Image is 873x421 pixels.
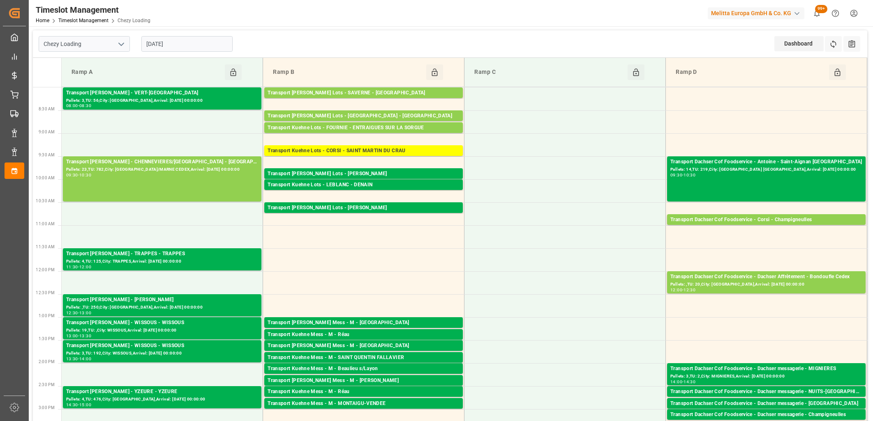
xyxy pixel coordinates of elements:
[670,400,862,408] div: Transport Dachser Cof Foodservice - Dachser messagerie - [GEOGRAPHIC_DATA]
[670,396,862,403] div: Pallets: 2,TU: 26,City: NUITS-[GEOGRAPHIC_DATA],Arrival: [DATE] 00:00:00
[670,158,862,166] div: Transport Dachser Cof Foodservice - Antoine - Saint-Aignan [GEOGRAPHIC_DATA]
[66,327,258,334] div: Pallets: 19,TU: ,City: WISSOUS,Arrival: [DATE] 00:00:00
[268,319,460,327] div: Transport [PERSON_NAME] Mess - M - [GEOGRAPHIC_DATA]
[68,64,225,80] div: Ramp A
[268,155,460,162] div: Pallets: ,TU: 658,City: [GEOGRAPHIC_DATA][PERSON_NAME],Arrival: [DATE] 00:00:00
[268,373,460,380] div: Pallets: ,TU: 27,City: Beaulieu s/[GEOGRAPHIC_DATA],Arrival: [DATE] 00:00:00
[66,388,258,396] div: Transport [PERSON_NAME] - YZEURE - YZEURE
[670,408,862,415] div: Pallets: 1,TU: 23,City: [GEOGRAPHIC_DATA],Arrival: [DATE] 00:00:00
[66,173,78,177] div: 09:30
[268,362,460,369] div: Pallets: ,TU: 18,City: [GEOGRAPHIC_DATA][PERSON_NAME],Arrival: [DATE] 00:00:00
[826,4,845,23] button: Help Center
[268,147,460,155] div: Transport Kuehne Lots - CORSI - SAINT MARTIN DU CRAU
[682,288,684,292] div: -
[66,319,258,327] div: Transport [PERSON_NAME] - WISSOUS - WISSOUS
[268,377,460,385] div: Transport [PERSON_NAME] Mess - M - [PERSON_NAME]
[708,7,804,19] div: Melitta Europa GmbH & Co. KG
[268,112,460,120] div: Transport [PERSON_NAME] Lots - [GEOGRAPHIC_DATA] - [GEOGRAPHIC_DATA]
[39,313,55,318] span: 1:00 PM
[682,173,684,177] div: -
[268,170,460,178] div: Transport [PERSON_NAME] Lots - [PERSON_NAME]
[670,173,682,177] div: 09:30
[39,359,55,364] span: 2:00 PM
[79,334,91,338] div: 13:30
[66,250,258,258] div: Transport [PERSON_NAME] - TRAPPES - TRAPPES
[670,380,682,384] div: 14:00
[78,334,79,338] div: -
[268,385,460,392] div: Pallets: ,TU: 114,City: [GEOGRAPHIC_DATA],Arrival: [DATE] 00:00:00
[39,336,55,341] span: 1:30 PM
[268,365,460,373] div: Transport Kuehne Mess - M - Beaulieu s/Layon
[684,288,695,292] div: 12:30
[708,5,808,21] button: Melitta Europa GmbH & Co. KG
[36,291,55,295] span: 12:30 PM
[66,311,78,315] div: 12:30
[808,4,826,23] button: show 100 new notifications
[78,173,79,177] div: -
[39,405,55,410] span: 3:00 PM
[66,97,258,104] div: Pallets: 3,TU: 56,City: [GEOGRAPHIC_DATA],Arrival: [DATE] 00:00:00
[670,411,862,419] div: Transport Dachser Cof Foodservice - Dachser messagerie - Champigneulles
[36,268,55,272] span: 12:00 PM
[268,89,460,97] div: Transport [PERSON_NAME] Lots - SAVERNE - [GEOGRAPHIC_DATA]
[79,357,91,361] div: 14:00
[670,216,862,224] div: Transport Dachser Cof Foodservice - Corsi - Champigneulles
[268,331,460,339] div: Transport Kuehne Mess - M - Réau
[66,89,258,97] div: Transport [PERSON_NAME] - VERT-[GEOGRAPHIC_DATA]
[58,18,109,23] a: Timeslot Management
[66,258,258,265] div: Pallets: 4,TU: 125,City: TRAPPES,Arrival: [DATE] 00:00:00
[79,311,91,315] div: 13:00
[268,97,460,104] div: Pallets: ,TU: 187,City: [GEOGRAPHIC_DATA],Arrival: [DATE] 00:00:00
[36,18,49,23] a: Home
[66,350,258,357] div: Pallets: 3,TU: 192,City: WISSOUS,Arrival: [DATE] 00:00:00
[268,408,460,415] div: Pallets: 1,TU: ,City: [GEOGRAPHIC_DATA]-[GEOGRAPHIC_DATA],Arrival: [DATE] 00:00:00
[270,64,426,80] div: Ramp B
[79,403,91,407] div: 15:00
[268,388,460,396] div: Transport Kuehne Mess - M - Réau
[268,204,460,212] div: Transport [PERSON_NAME] Lots - [PERSON_NAME]
[36,222,55,226] span: 11:00 AM
[78,311,79,315] div: -
[670,388,862,396] div: Transport Dachser Cof Foodservice - Dachser messagerie - NUITS-[GEOGRAPHIC_DATA]
[682,380,684,384] div: -
[670,273,862,281] div: Transport Dachser Cof Foodservice - Dachser Affrètement - Bondoufle Cedex
[66,104,78,108] div: 08:00
[36,176,55,180] span: 10:00 AM
[670,224,862,231] div: Pallets: 6,TU: 149,City: [GEOGRAPHIC_DATA],Arrival: [DATE] 00:00:00
[670,281,862,288] div: Pallets: ,TU: 20,City: [GEOGRAPHIC_DATA],Arrival: [DATE] 00:00:00
[670,373,862,380] div: Pallets: 3,TU: 2,City: MIGNIERES,Arrival: [DATE] 00:00:00
[66,304,258,311] div: Pallets: ,TU: 250,City: [GEOGRAPHIC_DATA],Arrival: [DATE] 00:00:00
[268,178,460,185] div: Pallets: 7,TU: 108,City: [GEOGRAPHIC_DATA],Arrival: [DATE] 00:00:00
[141,36,233,52] input: DD-MM-YYYY
[66,334,78,338] div: 13:00
[66,357,78,361] div: 13:30
[66,166,258,173] div: Pallets: 23,TU: 782,City: [GEOGRAPHIC_DATA]/MARNE CEDEX,Arrival: [DATE] 00:00:00
[684,380,695,384] div: 14:30
[115,38,127,50] button: open menu
[672,64,829,80] div: Ramp D
[78,265,79,269] div: -
[39,382,55,387] span: 2:30 PM
[268,181,460,189] div: Transport Kuehne Lots - LEBLANC - DENAIN
[268,350,460,357] div: Pallets: ,TU: 69,City: [GEOGRAPHIC_DATA],Arrival: [DATE] 00:00:00
[66,396,258,403] div: Pallets: 4,TU: 476,City: [GEOGRAPHIC_DATA],Arrival: [DATE] 00:00:00
[268,189,460,196] div: Pallets: ,TU: 359,City: [GEOGRAPHIC_DATA],Arrival: [DATE] 00:00:00
[268,339,460,346] div: Pallets: ,TU: 3,City: [GEOGRAPHIC_DATA],Arrival: [DATE] 00:00:00
[39,153,55,157] span: 9:30 AM
[79,104,91,108] div: 08:30
[66,296,258,304] div: Transport [PERSON_NAME] - [PERSON_NAME]
[268,212,460,219] div: Pallets: ,TU: 106,City: [GEOGRAPHIC_DATA],Arrival: [DATE] 00:00:00
[670,288,682,292] div: 12:00
[268,132,460,139] div: Pallets: 1,TU: 80,City: ENTRAIGUES SUR LA SORGUE,Arrival: [DATE] 00:00:00
[39,130,55,134] span: 9:00 AM
[268,120,460,127] div: Pallets: ,TU: 96,City: [GEOGRAPHIC_DATA],Arrival: [DATE] 00:00:00
[815,5,827,13] span: 99+
[39,107,55,111] span: 8:30 AM
[268,354,460,362] div: Transport Kuehne Mess - M - SAINT QUENTIN FALLAVIER
[39,36,130,52] input: Type to search/select
[36,4,150,16] div: Timeslot Management
[79,173,91,177] div: 10:30
[268,124,460,132] div: Transport Kuehne Lots - FOURNIE - ENTRAIGUES SUR LA SORGUE
[670,166,862,173] div: Pallets: 14,TU: 219,City: [GEOGRAPHIC_DATA] [GEOGRAPHIC_DATA],Arrival: [DATE] 00:00:00
[684,173,695,177] div: 10:30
